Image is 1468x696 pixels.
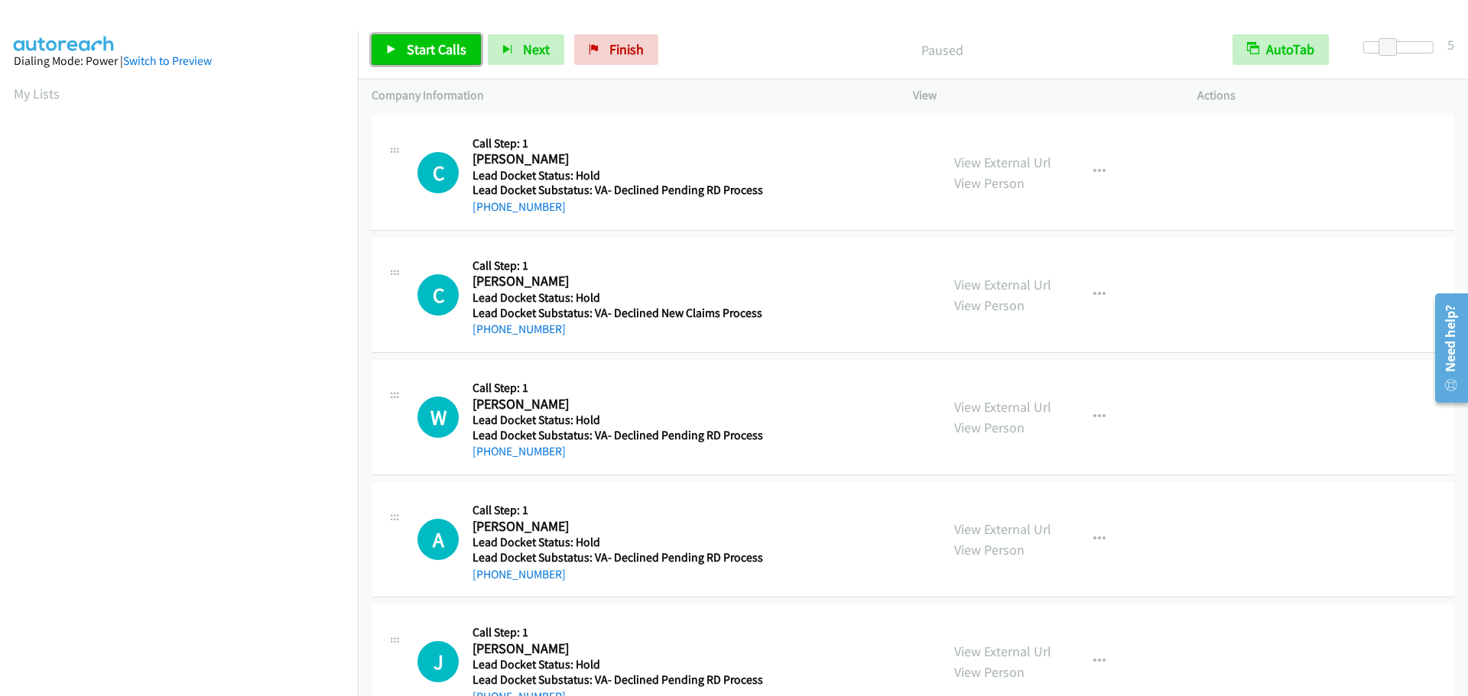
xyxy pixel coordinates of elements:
[473,567,566,581] a: [PHONE_NUMBER]
[473,625,763,640] h5: Call Step: 1
[954,398,1051,416] a: View External Url
[679,40,1205,60] p: Paused
[372,34,481,65] a: Start Calls
[1447,34,1454,55] div: 5
[473,151,757,168] h2: [PERSON_NAME]
[417,519,459,560] div: The call is yet to be attempted
[473,396,757,413] h2: [PERSON_NAME]
[473,657,763,672] h5: Lead Docket Status: Hold
[417,152,459,193] h1: C
[954,296,1025,314] a: View Person
[574,34,658,65] a: Finish
[407,40,466,58] span: Start Calls
[473,640,757,658] h2: [PERSON_NAME]
[417,641,459,682] h1: J
[417,397,459,438] h1: W
[473,136,763,151] h5: Call Step: 1
[473,273,757,290] h2: [PERSON_NAME]
[1197,86,1454,105] p: Actions
[913,86,1170,105] p: View
[14,85,60,102] a: My Lists
[123,53,212,68] a: Switch to Preview
[1233,34,1329,65] button: AutoTab
[473,550,763,565] h5: Lead Docket Substatus: VA- Declined Pending RD Process
[473,413,763,428] h5: Lead Docket Status: Hold
[954,154,1051,171] a: View External Url
[954,174,1025,192] a: View Person
[954,663,1025,681] a: View Person
[473,199,566,214] a: [PHONE_NUMBER]
[417,519,459,560] h1: A
[417,152,459,193] div: The call is yet to be attempted
[954,419,1025,436] a: View Person
[473,444,566,458] a: [PHONE_NUMBER]
[954,520,1051,538] a: View External Url
[417,274,459,316] h1: C
[488,34,564,65] button: Next
[473,290,762,306] h5: Lead Docket Status: Hold
[473,380,763,396] h5: Call Step: 1
[473,503,763,518] h5: Call Step: 1
[473,258,762,274] h5: Call Step: 1
[473,518,757,536] h2: [PERSON_NAME]
[473,183,763,198] h5: Lead Docket Substatus: VA- Declined Pending RD Process
[954,276,1051,293] a: View External Url
[372,86,885,105] p: Company Information
[473,322,566,336] a: [PHONE_NUMBER]
[523,40,550,58] span: Next
[473,306,762,321] h5: Lead Docket Substatus: VA- Declined New Claims Process
[417,274,459,316] div: The call is yet to be attempted
[417,641,459,682] div: The call is yet to be attempted
[473,672,763,688] h5: Lead Docket Substatus: VA- Declined Pending RD Process
[473,168,763,183] h5: Lead Docket Status: Hold
[954,643,1051,660] a: View External Url
[954,541,1025,558] a: View Person
[473,428,763,443] h5: Lead Docket Substatus: VA- Declined Pending RD Process
[14,52,344,70] div: Dialing Mode: Power |
[1424,287,1468,409] iframe: Resource Center
[609,40,644,58] span: Finish
[473,535,763,550] h5: Lead Docket Status: Hold
[417,397,459,438] div: The call is yet to be attempted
